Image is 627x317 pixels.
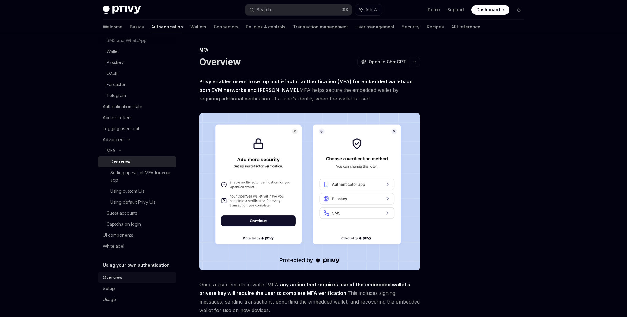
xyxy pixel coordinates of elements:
div: Whitelabel [103,243,124,250]
span: Once a user enrolls in wallet MFA, This includes signing messages, sending transactions, exportin... [199,280,420,315]
div: Wallet [107,48,119,55]
a: Setting up wallet MFA for your app [98,167,176,186]
div: OAuth [107,70,119,77]
strong: Privy enables users to set up multi-factor authentication (MFA) for embedded wallets on both EVM ... [199,78,413,93]
img: images/MFA.png [199,113,420,270]
a: Whitelabel [98,241,176,252]
a: Wallets [190,20,206,34]
a: Dashboard [471,5,509,15]
a: Basics [130,20,144,34]
div: Access tokens [103,114,133,121]
button: Ask AI [355,4,382,15]
a: API reference [451,20,480,34]
h1: Overview [199,56,241,67]
a: Authentication state [98,101,176,112]
a: Telegram [98,90,176,101]
a: Demo [428,7,440,13]
a: Transaction management [293,20,348,34]
a: Setup [98,283,176,294]
div: Logging users out [103,125,139,132]
span: Ask AI [366,7,378,13]
div: Usage [103,296,116,303]
div: Search... [257,6,274,13]
button: Toggle dark mode [514,5,524,15]
a: Overview [98,156,176,167]
a: Support [447,7,464,13]
button: Search...⌘K [245,4,352,15]
a: Guest accounts [98,208,176,219]
div: MFA [199,47,420,53]
div: Overview [110,158,131,165]
span: ⌘ K [342,7,348,12]
a: Captcha on login [98,219,176,230]
a: Welcome [103,20,122,34]
a: Using custom UIs [98,186,176,197]
div: Setup [103,285,115,292]
div: Using custom UIs [110,187,145,195]
div: Telegram [107,92,126,99]
div: Using default Privy UIs [110,198,156,206]
a: Farcaster [98,79,176,90]
a: Passkey [98,57,176,68]
div: Guest accounts [107,209,138,217]
a: Using default Privy UIs [98,197,176,208]
div: Advanced [103,136,124,143]
a: Security [402,20,419,34]
span: MFA helps secure the embedded wallet by requiring additional verification of a user’s identity wh... [199,77,420,103]
img: dark logo [103,6,141,14]
a: User management [355,20,395,34]
span: Open in ChatGPT [369,59,406,65]
a: Connectors [214,20,238,34]
a: Policies & controls [246,20,286,34]
div: MFA [107,147,115,154]
span: Dashboard [476,7,500,13]
strong: any action that requires use of the embedded wallet’s private key will require the user to comple... [199,281,410,296]
a: Authentication [151,20,183,34]
a: Overview [98,272,176,283]
div: Passkey [107,59,124,66]
a: Usage [98,294,176,305]
div: Captcha on login [107,221,141,228]
a: Recipes [427,20,444,34]
div: Setting up wallet MFA for your app [110,169,173,184]
a: UI components [98,230,176,241]
div: Authentication state [103,103,142,110]
a: Wallet [98,46,176,57]
div: UI components [103,232,133,239]
a: Access tokens [98,112,176,123]
button: Open in ChatGPT [357,57,410,67]
div: Farcaster [107,81,126,88]
a: OAuth [98,68,176,79]
a: Logging users out [98,123,176,134]
div: Overview [103,274,122,281]
h5: Using your own authentication [103,262,170,269]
